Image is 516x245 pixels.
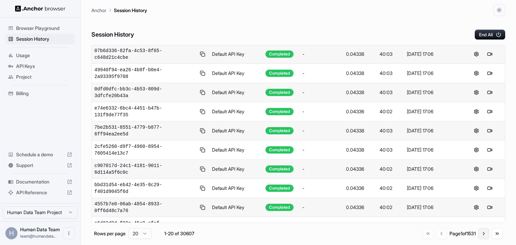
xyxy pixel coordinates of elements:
[209,102,263,121] td: Default API Key
[302,204,341,211] div: -
[5,88,75,99] div: Billing
[91,7,106,14] p: Anchor
[209,217,263,236] td: Default API Key
[94,220,196,233] span: c6d60d8d-f80a-45e8-afaf-38554b2a0b95
[380,70,401,77] div: 40:03
[209,45,263,64] td: Default API Key
[380,185,401,192] div: 40:02
[407,185,459,192] div: [DATE] 17:06
[209,83,263,102] td: Default API Key
[265,204,294,211] div: Completed
[209,160,263,179] td: Default API Key
[94,143,196,157] span: 2cfe5260-d9f7-4960-8954-7605414e13c7
[346,108,374,115] div: 0.04336
[265,89,294,96] div: Completed
[94,162,196,176] span: c907017d-24c1-4181-9011-6d114a5f6c0c
[20,234,56,239] span: team@humandata.dev
[94,105,196,118] span: e74e6332-6bc4-4451-b47b-131f9de77f35
[346,127,374,134] div: 0.04338
[16,189,64,196] span: API Reference
[346,166,374,172] div: 0.04336
[380,147,401,153] div: 40:03
[16,36,72,42] span: Session History
[302,185,341,192] div: -
[5,23,75,34] div: Browser Playground
[16,52,72,59] span: Usage
[16,74,72,80] span: Project
[94,86,196,99] span: 0dfd0dfc-bb3c-4b53-809d-3dfcfe20b43a
[265,127,294,134] div: Completed
[5,227,17,239] div: H
[346,147,374,153] div: 0.04338
[302,70,341,77] div: -
[380,204,401,211] div: 40:02
[302,127,341,134] div: -
[380,51,401,57] div: 40:03
[380,166,401,172] div: 40:02
[302,147,341,153] div: -
[407,204,459,211] div: [DATE] 17:06
[475,30,505,40] button: End All
[5,149,75,160] div: Schedule a demo
[16,178,64,185] span: Documentation
[407,70,459,77] div: [DATE] 17:06
[94,181,196,195] span: bbd31d54-eb42-4e35-8c29-f401d9045f6d
[16,162,64,169] span: Support
[302,108,341,115] div: -
[407,51,459,57] div: [DATE] 17:06
[16,90,72,97] span: Billing
[20,227,60,232] span: Human Data Team
[5,50,75,61] div: Usage
[380,89,401,96] div: 40:03
[209,179,263,198] td: Default API Key
[209,64,263,83] td: Default API Key
[407,166,459,172] div: [DATE] 17:06
[346,89,374,96] div: 0.04338
[449,230,476,237] div: Page 1 of 1531
[91,6,147,14] nav: breadcrumb
[407,147,459,153] div: [DATE] 17:06
[265,185,294,192] div: Completed
[5,187,75,198] div: API Reference
[302,89,341,96] div: -
[265,165,294,173] div: Completed
[209,140,263,160] td: Default API Key
[114,7,147,14] p: Session History
[380,127,401,134] div: 40:03
[16,25,72,32] span: Browser Playground
[91,30,134,40] h6: Session History
[94,230,126,237] p: Rows per page
[5,176,75,187] div: Documentation
[5,61,75,72] div: API Keys
[302,166,341,172] div: -
[5,34,75,44] div: Session History
[265,108,294,115] div: Completed
[265,70,294,77] div: Completed
[209,121,263,140] td: Default API Key
[380,108,401,115] div: 40:02
[407,127,459,134] div: [DATE] 17:06
[5,160,75,171] div: Support
[94,47,196,61] span: 07b6d336-82fa-4c53-8f65-c648d21c4cbe
[94,201,196,214] span: 4557b7e0-06ab-4854-8933-0ff6d48c7a76
[346,51,374,57] div: 0.04338
[265,146,294,154] div: Completed
[163,230,196,237] div: 1-20 of 30607
[94,67,196,80] span: 49940f94-ea26-4b8f-b0e4-2a93395f9708
[407,108,459,115] div: [DATE] 17:06
[5,72,75,82] div: Project
[346,185,374,192] div: 0.04336
[16,63,72,70] span: API Keys
[63,227,75,239] button: Open menu
[94,124,196,137] span: 7be2b531-8551-4779-b877-6ff94ea2ee5d
[16,151,64,158] span: Schedule a demo
[346,204,374,211] div: 0.04336
[15,5,66,12] img: Anchor Logo
[209,198,263,217] td: Default API Key
[346,70,374,77] div: 0.04338
[302,51,341,57] div: -
[407,89,459,96] div: [DATE] 17:06
[265,50,294,58] div: Completed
